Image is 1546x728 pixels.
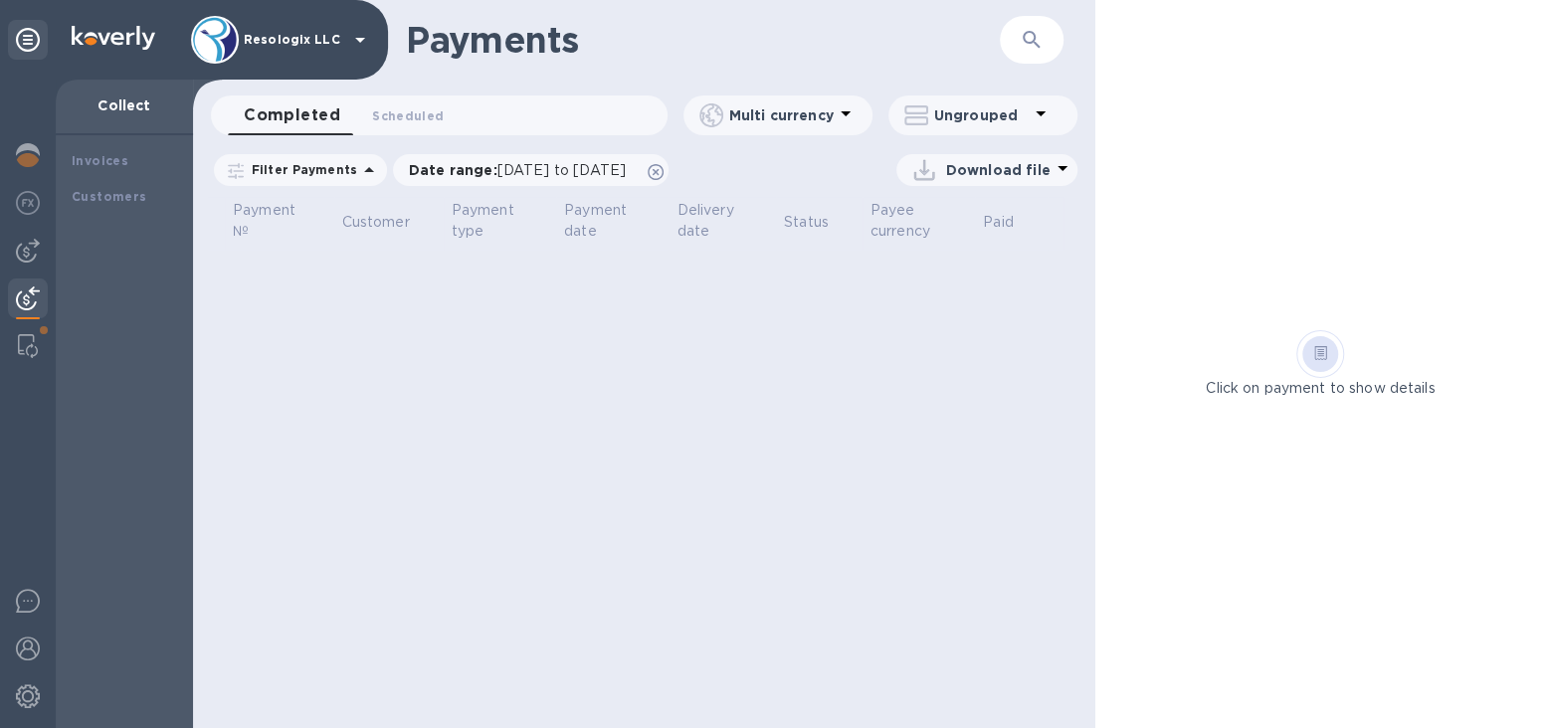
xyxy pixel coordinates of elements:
span: Payment date [564,200,661,242]
p: Resologix LLC [244,33,343,47]
p: Click on payment to show details [1206,378,1435,399]
p: Delivery date [676,200,742,242]
p: Collect [72,95,177,115]
p: Date range : [409,160,636,180]
b: Invoices [72,153,128,168]
p: Payment № [233,200,300,242]
div: Unpin categories [8,20,48,60]
p: Ungrouped [934,105,1029,125]
p: Status [784,212,829,233]
span: Payment № [233,200,326,242]
p: Filter Payments [244,161,357,178]
div: Date range:[DATE] to [DATE] [393,154,669,186]
p: Payment type [452,200,522,242]
span: Payment type [452,200,548,242]
p: Download file [946,160,1051,180]
span: Scheduled [372,105,444,126]
img: Logo [72,26,155,50]
h1: Payments [406,19,932,61]
b: Customers [72,189,147,204]
img: Foreign exchange [16,191,40,215]
p: Paid [983,212,1014,233]
span: Payee currency [870,200,967,242]
p: Payment date [564,200,635,242]
span: [DATE] to [DATE] [497,162,626,178]
span: Delivery date [676,200,768,242]
p: Multi currency [729,105,834,125]
span: Completed [244,101,340,129]
span: Customer [342,212,436,233]
span: Status [784,212,855,233]
p: Customer [342,212,410,233]
span: Paid [983,212,1040,233]
p: Payee currency [870,200,941,242]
